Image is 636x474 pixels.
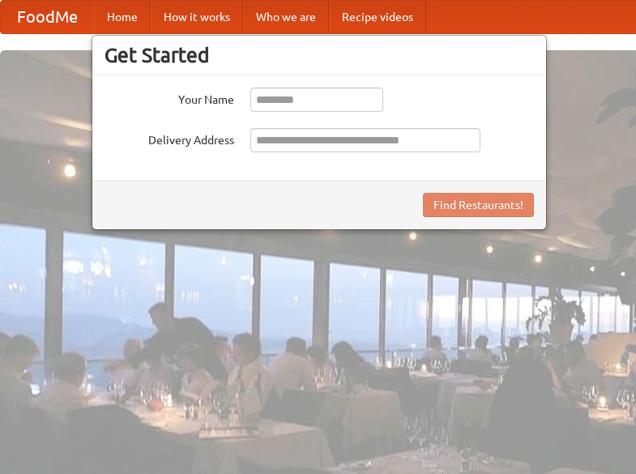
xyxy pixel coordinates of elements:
[105,43,534,67] h3: Get Started
[1,1,94,33] a: FoodMe
[243,1,329,33] a: Who we are
[94,1,151,33] a: Home
[423,193,534,217] button: Find Restaurants!
[329,1,426,33] a: Recipe videos
[151,1,243,33] a: How it works
[105,128,234,148] label: Delivery Address
[105,88,234,108] label: Your Name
